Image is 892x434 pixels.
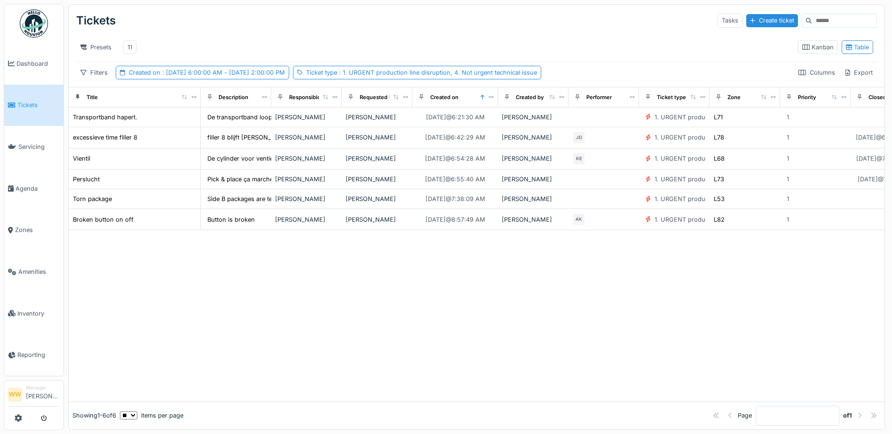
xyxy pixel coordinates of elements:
div: Showing 1 - 6 of 6 [72,411,116,420]
div: [PERSON_NAME] [346,154,409,163]
span: Tickets [17,101,60,109]
div: Broken button on off [73,215,134,224]
div: [PERSON_NAME] [502,194,565,203]
div: AK [572,213,585,226]
div: Kanban [802,43,834,52]
div: L78 [714,133,724,142]
span: Servicing [18,142,60,151]
span: Reporting [17,350,60,359]
div: [PERSON_NAME] [502,215,565,224]
div: Priority [798,93,816,101]
div: Transportband hapert. [73,113,137,122]
div: [PERSON_NAME] [275,154,338,163]
a: Dashboard [4,43,63,85]
div: Perslucht [73,175,100,184]
div: 1. URGENT production line disruption [655,133,762,142]
span: Zones [15,225,60,234]
div: L82 [714,215,725,224]
div: Page [738,411,752,420]
div: 1 [787,154,789,163]
div: [PERSON_NAME] [502,133,565,142]
div: [PERSON_NAME] [346,194,409,203]
div: [DATE] @ 6:42:29 AM [425,133,485,142]
div: Performer [586,93,612,101]
li: [PERSON_NAME] [26,384,60,404]
div: Created on [430,93,458,101]
div: Create ticket [746,14,798,27]
div: [PERSON_NAME] [275,194,338,203]
div: [PERSON_NAME] [346,175,409,184]
a: Amenities [4,251,63,293]
div: Presets [76,40,116,54]
div: Export [841,66,877,79]
div: excessieve time filler 8 [73,133,137,142]
div: L68 [714,154,725,163]
div: 1. URGENT production line disruption [655,113,762,122]
div: L73 [714,175,724,184]
div: [DATE] @ 6:54:28 AM [425,154,485,163]
span: Amenities [18,267,60,276]
li: WW [8,387,22,402]
div: 1 [787,113,789,122]
a: Zones [4,209,63,251]
span: Inventory [17,309,60,318]
span: : 1. URGENT production line disruption, 4. Not urgent technical issue [337,69,537,76]
div: Filters [76,66,112,79]
div: 11 [127,43,132,52]
div: Vientil [73,154,90,163]
a: Reporting [4,334,63,376]
div: 1. URGENT production line disruption [655,175,762,184]
a: Inventory [4,293,63,334]
div: 1 [787,215,789,224]
div: 1 [787,133,789,142]
div: Torn package [73,194,112,203]
div: L71 [714,113,723,122]
strong: of 1 [843,411,852,420]
span: Agenda [16,184,60,193]
div: Columns [794,66,839,79]
div: 1. URGENT production line disruption [655,154,762,163]
div: 1 [787,175,789,184]
div: Button is broken [207,215,255,224]
div: [DATE] @ 8:57:49 AM [426,215,485,224]
div: [PERSON_NAME] [346,113,409,122]
div: Manager [26,384,60,391]
div: [DATE] @ 6:55:40 AM [425,175,485,184]
div: [PERSON_NAME] [346,133,409,142]
div: Tickets [76,8,116,33]
div: Created on [129,68,285,77]
div: Title [87,93,98,101]
img: Badge_color-CXgf-gQk.svg [20,9,48,38]
div: L53 [714,194,725,203]
a: WW Manager[PERSON_NAME] [8,384,60,407]
div: [PERSON_NAME] [275,175,338,184]
div: De cylinder voor ventiel kapot [207,154,292,163]
div: 1. URGENT production line disruption [655,194,762,203]
div: Ticket type [306,68,537,77]
div: [PERSON_NAME] [275,215,338,224]
a: Agenda [4,168,63,209]
span: Dashboard [16,59,60,68]
div: [PERSON_NAME] [502,154,565,163]
div: Side B packages are tearing [207,194,287,203]
div: Pick & place ça marche pas [207,175,285,184]
div: [PERSON_NAME] [275,133,338,142]
div: De transportband loopt niet gelijkmatig [207,113,318,122]
span: : [DATE] 6:00:00 AM - [DATE] 2:00:00 PM [160,69,285,76]
div: Description [219,93,248,101]
div: 1 [787,194,789,203]
div: [PERSON_NAME] [275,113,338,122]
div: filler 8 blijft [PERSON_NAME] geven , parameter... [207,133,350,142]
div: Requested by [360,93,395,101]
div: [PERSON_NAME] [346,215,409,224]
a: Servicing [4,126,63,168]
div: [DATE] @ 7:38:09 AM [426,194,485,203]
div: Tasks [718,14,742,27]
div: Ticket type [657,93,686,101]
div: [PERSON_NAME] [502,113,565,122]
div: items per page [120,411,183,420]
div: 1. URGENT production line disruption [655,215,762,224]
div: Table [846,43,869,52]
div: JD [572,131,585,144]
div: Responsible [289,93,321,101]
